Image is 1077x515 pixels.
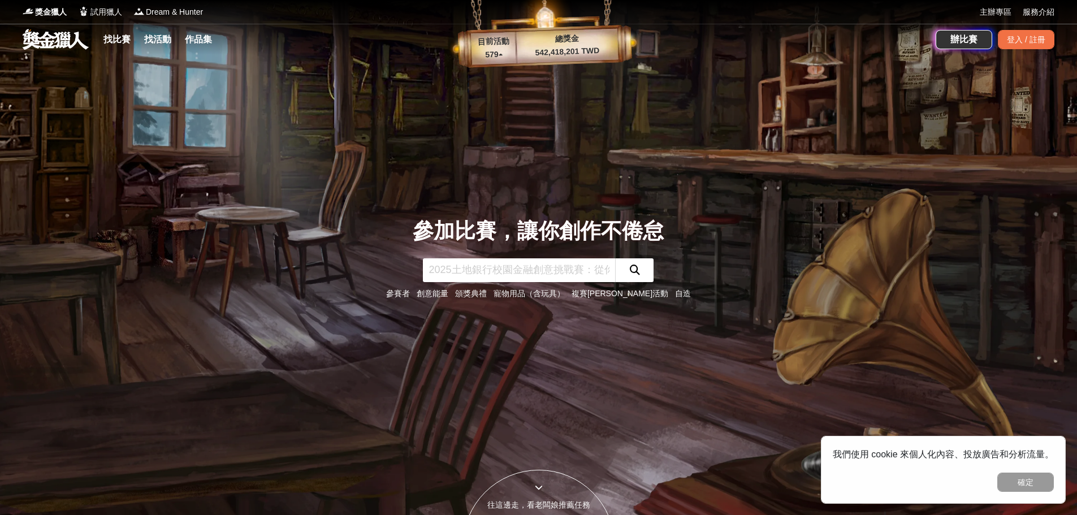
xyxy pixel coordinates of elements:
[936,30,992,49] a: 辦比賽
[516,31,618,46] p: 總獎金
[180,32,217,47] a: 作品集
[833,449,1054,459] span: 我們使用 cookie 來個人化內容、投放廣告和分析流量。
[386,289,410,298] a: 參賽者
[494,289,565,298] a: 寵物用品（含玩具）
[417,289,448,298] a: 創意能量
[423,258,615,282] input: 2025土地銀行校園金融創意挑戰賽：從你出發 開啟智慧金融新頁
[997,473,1054,492] button: 確定
[471,48,517,62] p: 579 ▴
[998,30,1054,49] div: 登入 / 註冊
[99,32,135,47] a: 找比賽
[133,6,145,17] img: Logo
[980,6,1011,18] a: 主辦專區
[675,289,691,298] a: 自造
[78,6,122,18] a: Logo試用獵人
[133,6,203,18] a: LogoDream & Hunter
[146,6,203,18] span: Dream & Hunter
[78,6,89,17] img: Logo
[23,6,67,18] a: Logo獎金獵人
[386,215,691,247] div: 參加比賽，讓你創作不倦怠
[35,6,67,18] span: 獎金獵人
[463,499,615,511] div: 往這邊走，看老闆娘推薦任務
[516,44,618,59] p: 542,418,201 TWD
[470,35,516,49] p: 目前活動
[90,6,122,18] span: 試用獵人
[140,32,176,47] a: 找活動
[455,289,487,298] a: 頒獎典禮
[1023,6,1054,18] a: 服務介紹
[572,289,668,298] a: 複賽[PERSON_NAME]活動
[23,6,34,17] img: Logo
